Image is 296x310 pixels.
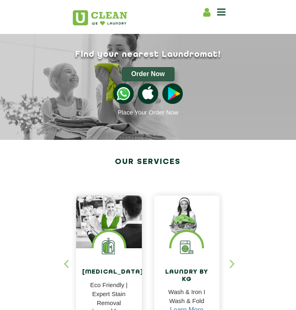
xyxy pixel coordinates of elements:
[171,232,202,263] img: laundry washing machine
[118,109,178,116] a: Place Your Order Now
[122,67,175,81] button: Order Now
[72,155,224,169] h2: Our Services
[76,195,142,248] img: Drycleaners near me
[82,269,136,276] h4: [MEDICAL_DATA]
[66,50,230,59] h1: Find your nearest Laundromat!
[73,10,127,25] img: UClean Laundry and Dry Cleaning
[160,269,214,283] h4: Laundry by Kg
[82,281,136,308] p: Eco Friendly | Expert Stain Removal
[160,288,214,306] p: Wash & Iron I Wash & Fold
[162,83,183,104] img: playstoreicon.png
[138,83,158,104] img: apple-icon.png
[154,195,220,239] img: a girl with laundry basket
[94,232,124,263] img: Laundry Services near me
[113,83,134,104] img: whatsappicon.png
